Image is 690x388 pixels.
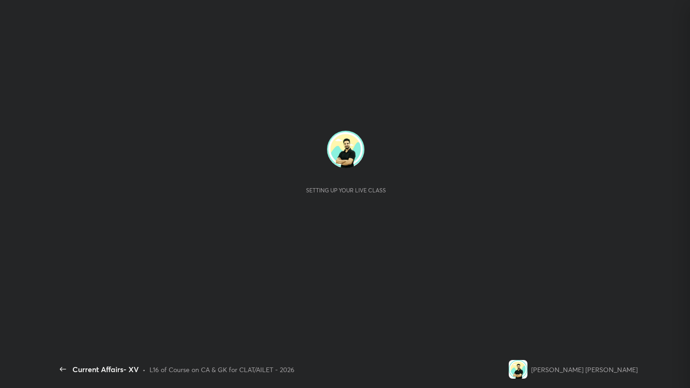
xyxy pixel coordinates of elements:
[149,365,294,374] div: L16 of Course on CA & GK for CLAT/AILET - 2026
[531,365,638,374] div: [PERSON_NAME] [PERSON_NAME]
[306,187,386,194] div: Setting up your live class
[509,360,527,379] img: cbb332b380cd4d0a9bcabf08f684c34f.jpg
[142,365,146,374] div: •
[327,131,364,168] img: cbb332b380cd4d0a9bcabf08f684c34f.jpg
[72,364,139,375] div: Current Affairs- XV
